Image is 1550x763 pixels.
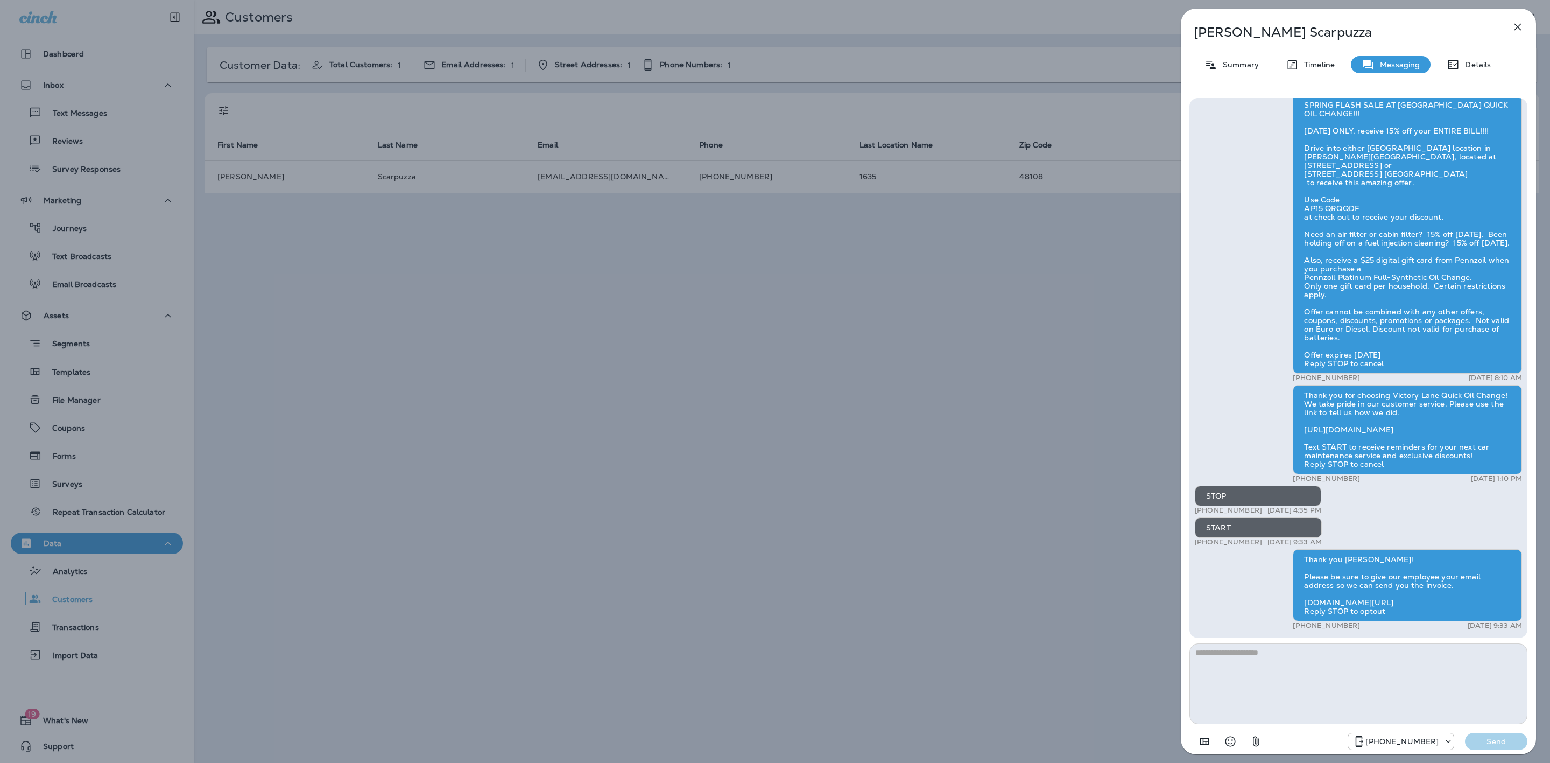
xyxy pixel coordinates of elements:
div: Thank you [PERSON_NAME]! Please be sure to give our employee your email address so we can send yo... [1293,549,1522,621]
p: [PHONE_NUMBER] [1293,374,1360,382]
p: [PHONE_NUMBER] [1293,621,1360,630]
div: START [1195,517,1322,538]
p: [DATE] 8:10 AM [1469,374,1522,382]
p: [PHONE_NUMBER] [1195,506,1262,515]
p: [DATE] 1:10 PM [1471,474,1522,483]
p: Messaging [1375,60,1420,69]
p: [DATE] 9:33 AM [1267,538,1322,547]
div: SPRING FLASH SALE AT [GEOGRAPHIC_DATA] QUICK OIL CHANGE!!! [DATE] ONLY, receive 15% off your ENTI... [1293,80,1522,374]
p: Timeline [1299,60,1335,69]
div: Thank you for choosing Victory Lane Quick Oil Change! We take pride in our customer service. Plea... [1293,385,1522,474]
p: [DATE] 4:35 PM [1267,506,1321,515]
div: STOP [1195,486,1321,506]
button: Select an emoji [1220,731,1241,752]
p: [PERSON_NAME] Scarpuzza [1194,25,1488,40]
p: Summary [1217,60,1259,69]
p: [PHONE_NUMBER] [1293,474,1360,483]
p: Details [1460,60,1491,69]
p: [PHONE_NUMBER] [1195,538,1262,547]
p: [DATE] 9:33 AM [1468,621,1522,630]
button: Add in a premade template [1194,731,1215,752]
div: +1 (734) 808-3643 [1348,735,1454,748]
p: [PHONE_NUMBER] [1365,737,1439,746]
